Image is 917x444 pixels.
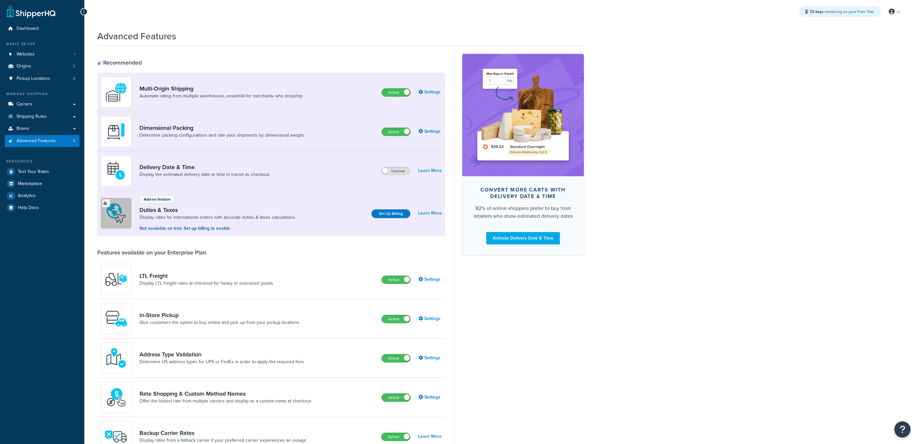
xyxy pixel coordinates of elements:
[105,347,127,369] img: kIG8fy0lQAAAABJRU5ErkJggg==
[105,268,127,291] img: y79ZsPf0fXUFUhFXDzUgf+ktZg5F2+ohG75+v3d2s1D9TjoU8PiyCIluIjV41seZevKCRuEjTPPOKHJsQcmKCXGdfprl3L4q7...
[18,193,36,199] span: Analytics
[97,249,206,256] div: Features available on your Enterprise Plan
[139,214,295,221] a: Display rates for international orders with accurate duties & taxes calculations
[17,126,29,131] span: Boxes
[139,124,304,131] a: Dimensional Packing
[139,85,303,92] a: Multi-Origin Shipping
[418,314,442,323] a: Settings
[139,398,311,404] a: Offer the lowest rate from multiple carriers and display as a custom name at checkout
[382,128,410,136] label: Active
[97,30,176,43] h1: Advanced Features
[139,280,273,287] a: Display LTL freight rates at checkout for heavy or oversized goods
[810,9,874,15] span: remaining on your Free Trial
[5,23,79,35] a: Dashboard
[5,60,79,72] li: Origins
[382,315,410,323] label: Active
[18,205,39,211] span: Help Docs
[73,64,75,69] span: 2
[382,276,410,284] label: Active
[139,272,273,279] a: LTL Freight
[5,166,79,178] a: Test Your Rates
[5,48,79,60] a: Websites1
[139,171,270,178] a: Display the estimated delivery date or time in transit as checkout.
[418,275,442,284] a: Settings
[418,353,442,363] a: Settings
[139,437,306,444] a: Display rates from a fallback carrier if your preferred carrier experiences an outage
[5,48,79,60] li: Websites
[5,202,79,214] a: Help Docs
[5,123,79,135] a: Boxes
[5,135,79,147] li: Advanced Features
[18,169,49,175] span: Test Your Rates
[381,167,410,175] label: Inactive
[139,312,299,319] a: In-Store Pickup
[73,138,75,144] span: 8
[5,111,79,123] a: Shipping Rules
[105,159,127,182] img: gfkeb5ejjkALwAAAABJRU5ErkJggg==
[5,41,79,47] div: Basic Setup
[105,307,127,330] img: wfgcfpwTIucLEAAAAASUVORK5CYII=
[418,88,442,97] a: Settings
[5,60,79,72] a: Origins2
[139,359,304,365] a: Determine US address types for UPS or FedEx in order to apply the required fees
[894,421,911,438] button: Open Resource Center
[5,98,79,110] a: Carriers
[17,102,32,107] span: Carriers
[105,81,127,104] img: WatD5o0RtDAAAAAElFTkSuQmCC
[5,178,79,190] a: Marketplace
[473,187,573,200] div: Convert more carts with delivery date & time
[472,64,574,166] img: feature-image-ddt-36eae7f7280da8017bfb280eaccd9c446f90b1fe08728e4019434db127062ab4.png
[139,225,295,232] p: Not available on trial. Set up billing to enable
[382,89,410,96] label: Active
[97,59,142,66] div: Recommended
[5,190,79,202] a: Analytics
[5,159,79,164] div: Resources
[17,64,31,69] span: Origins
[418,209,442,218] a: Learn More
[381,433,410,441] label: Active
[810,9,824,15] strong: 72 days
[5,135,79,147] a: Advanced Features8
[74,52,75,57] span: 1
[5,73,79,85] li: Pickup Locations
[139,206,295,214] a: Duties & Taxes
[139,93,303,99] a: Automate rating from multiple warehouses, essential for merchants who dropship
[418,393,442,402] a: Settings
[418,127,442,136] a: Settings
[473,204,573,220] div: 82% of online shoppers prefer to buy from retailers who show estimated delivery dates
[144,196,171,202] p: Add-on feature
[17,76,50,81] span: Pickup Locations
[18,181,42,187] span: Marketplace
[105,386,127,409] img: icon-duo-feat-rate-shopping-ecdd8bed.png
[139,351,304,358] a: Address Type Validation
[5,91,79,97] div: Manage Shipping
[139,429,306,437] a: Backup Carrier Rates
[139,319,299,326] a: Give customers the option to buy online and pick up from your pickup locations
[139,132,304,139] a: Determine packing configurations and rate your shipments by dimensional weight
[17,114,47,119] span: Shipping Rules
[105,120,127,143] img: DTVBYsAAAAAASUVORK5CYII=
[382,394,410,401] label: Active
[418,166,442,175] a: Learn More
[5,73,79,85] a: Pickup Locations0
[17,138,56,144] span: Advanced Features
[139,164,270,171] a: Delivery Date & Time
[382,354,410,362] label: Active
[73,76,75,81] span: 0
[418,432,442,441] a: Learn More
[17,52,35,57] span: Websites
[486,232,560,244] a: Activate Delivery Date & Time
[371,209,410,218] a: Set Up Billing
[139,390,311,397] a: Rate Shopping & Custom Method Names
[17,26,39,31] span: Dashboard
